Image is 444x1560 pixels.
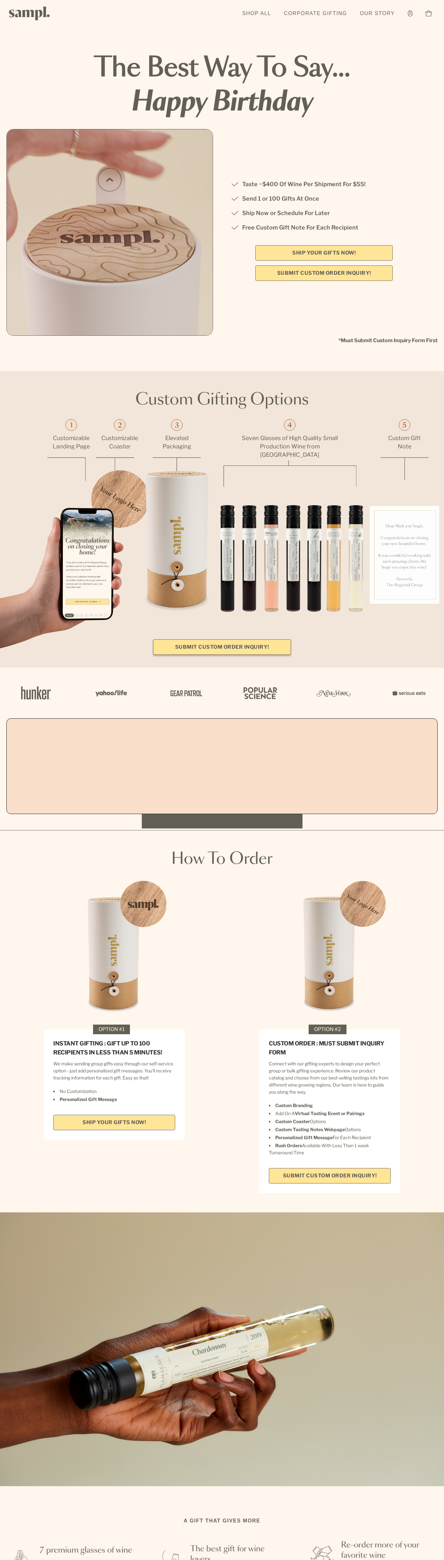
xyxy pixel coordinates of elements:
span: Realtor [290,784,406,791]
p: Connect with our gifting experts to design your perfect group or bulk gifting experience. Review ... [269,1060,391,1096]
li: 1 / 4 [38,732,154,801]
span: Nurse [164,788,280,796]
strong: Custom Tasting Notes Webpage [275,1127,345,1132]
p: Elevated Packaging [144,434,209,451]
img: fea_line5_x1500.png [380,457,429,480]
strong: Custom Coaster [275,1119,310,1124]
a: Submit Custom Order Inquiry! [153,639,291,655]
img: fea_line2_x1500.png [96,457,134,471]
b: -[PERSON_NAME] [325,776,371,783]
li: Options [269,1118,391,1125]
strong: Rush Orders [275,1143,302,1148]
p: A gift of good taste [243,1423,435,1439]
img: gift_fea_2_x1500.png [89,470,152,529]
li: Options [269,1126,391,1133]
span: 2 [118,422,122,429]
strong: Virtual Tasting Event or Pairings [295,1111,364,1116]
li: 2 / 4 [164,732,280,801]
span: 1 [70,422,73,429]
p: The perfect gift for everyone from wine lovers to casual sippers. [243,1445,435,1454]
span: 3 [175,422,179,429]
li: 3 / 4 [290,732,406,801]
img: gift_fea4_x1500.png [210,486,370,633]
span: 5 [402,422,406,429]
a: Submit Custom Order Inquiry! [269,1168,391,1183]
div: OPTION #2 [309,1025,346,1034]
img: gift_fea5_x1500.png [370,506,439,604]
img: fea_line4_x1500.png [223,460,356,487]
b: - [PERSON_NAME] [73,781,119,787]
img: fea_line1_x1500.png [47,457,86,481]
button: Next slide [414,761,426,772]
li: For Each Recipient [269,1134,391,1141]
a: Corporate Gifting [281,6,350,21]
a: SHIP YOUR GIFTS NOW! [53,1115,175,1130]
strong: Personalized Gift Message [275,1135,333,1140]
li: No Customization [53,1088,175,1095]
strong: Personalized Gift Message [60,1096,117,1102]
b: -[PERSON_NAME] Thedorf [189,781,255,787]
h1: CUSTOM ORDER : MUST SUBMIT INQUIRY FORM [269,1039,391,1057]
button: Previous slide [18,761,30,772]
li: Add On A [269,1110,391,1117]
h3: “My bridesmaids all absolutley loved doing an authentic Sonoma wine tasting, but in [US_STATE]!” [164,749,280,776]
h1: INSTANT GIFTING : GIFT UP TO 100 RECIPIENTS IN LESS THAN 5 MINUTES! [53,1039,175,1057]
h3: “I gifted [PERSON_NAME] over the holidays to 50 other doctors in my network, and everyone loved it.” [38,749,154,776]
p: Customizable Landing Page [47,434,95,451]
p: Seven Glasses of High Quality Small Production Wine from [GEOGRAPHIC_DATA] [242,434,338,459]
span: 4 [287,422,292,429]
p: Custom Gift Note [370,434,439,451]
h3: “Sampl made an incredible gift to all of my recently closed houses” [290,753,406,771]
img: fea_line3_x1500.png [153,457,201,471]
span: Doctor [38,788,154,796]
p: Customizable Coaster [96,434,144,451]
a: Our Story [357,6,398,21]
p: We make sending group gifts easy through our self-service option - just add personalized gift mes... [53,1060,175,1081]
h1: Custom Gifting Options [5,390,439,410]
img: gift_fea3_x1500.png [144,471,209,612]
img: Sampl logo [9,6,50,20]
strong: Custom Branding [275,1103,313,1108]
a: Shop All [239,6,274,21]
div: OPTION #1 [93,1025,130,1034]
li: Available With Less Than 1 week Turnaround Time [269,1142,391,1156]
